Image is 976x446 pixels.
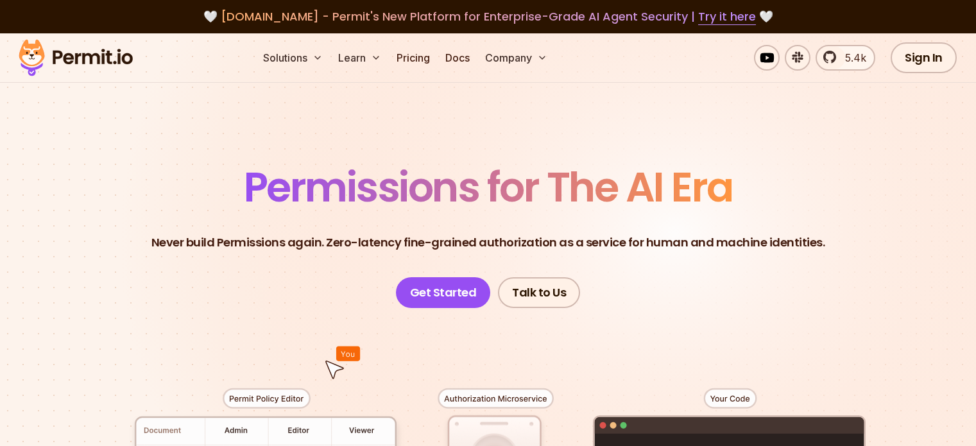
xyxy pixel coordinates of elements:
[31,8,945,26] div: 🤍 🤍
[891,42,957,73] a: Sign In
[221,8,756,24] span: [DOMAIN_NAME] - Permit's New Platform for Enterprise-Grade AI Agent Security |
[498,277,580,308] a: Talk to Us
[391,45,435,71] a: Pricing
[480,45,552,71] button: Company
[333,45,386,71] button: Learn
[816,45,875,71] a: 5.4k
[258,45,328,71] button: Solutions
[396,277,491,308] a: Get Started
[244,159,733,216] span: Permissions for The AI Era
[837,50,866,65] span: 5.4k
[440,45,475,71] a: Docs
[698,8,756,25] a: Try it here
[13,36,139,80] img: Permit logo
[151,234,825,252] p: Never build Permissions again. Zero-latency fine-grained authorization as a service for human and...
